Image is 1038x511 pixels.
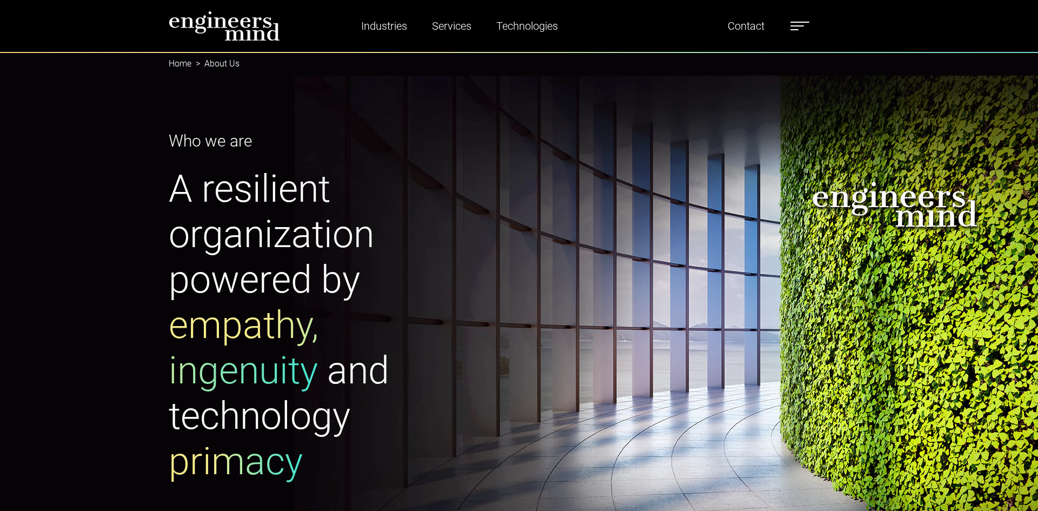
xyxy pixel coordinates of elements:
[169,58,191,69] a: Home
[169,52,869,76] nav: breadcrumb
[169,439,303,483] span: primacy
[428,14,476,38] a: Services
[723,14,769,38] a: Contact
[357,14,411,38] a: Industries
[492,14,562,38] a: Technologies
[169,166,513,484] h1: A resilient organization powered by and technology
[169,11,280,41] img: logo
[169,303,318,393] span: empathy, ingenuity
[191,57,239,70] li: About Us
[169,129,513,153] p: Who we are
